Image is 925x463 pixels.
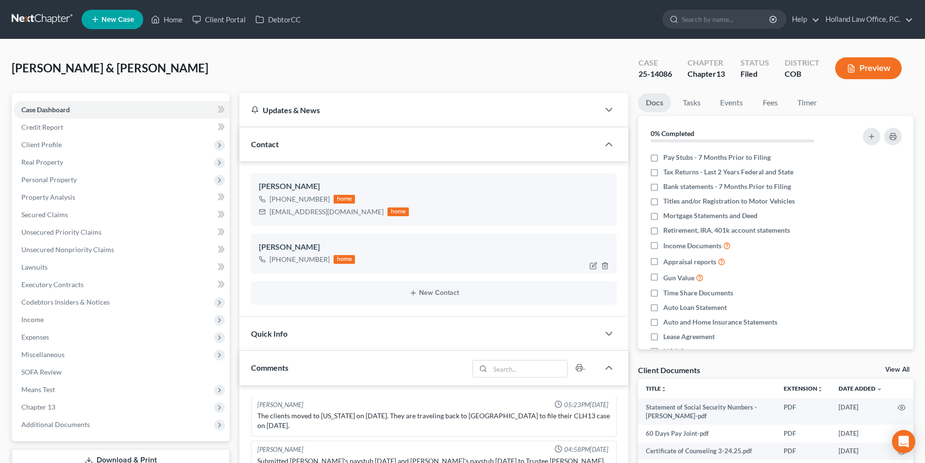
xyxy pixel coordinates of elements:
td: 60 Days Pay Joint-pdf [638,425,776,442]
div: home [334,195,355,204]
i: unfold_more [817,386,823,392]
a: Lawsuits [14,258,230,276]
a: Unsecured Nonpriority Claims [14,241,230,258]
div: District [785,57,820,69]
a: Tasks [675,93,708,112]
span: Pay Stubs - 7 Months Prior to Filing [663,153,771,162]
a: Fees [755,93,786,112]
button: New Contact [259,289,609,297]
div: [EMAIL_ADDRESS][DOMAIN_NAME] [269,207,384,217]
td: [DATE] [831,425,890,442]
a: Secured Claims [14,206,230,223]
a: Executory Contracts [14,276,230,293]
span: Mortgage Statements and Deed [663,211,757,221]
div: Case [639,57,672,69]
div: home [334,255,355,264]
a: Date Added expand_more [839,385,882,392]
button: Preview [835,57,902,79]
span: Real Property [21,158,63,166]
span: Unsecured Nonpriority Claims [21,245,114,254]
span: New Case [101,16,134,23]
span: Gun Value [663,273,694,283]
span: HOA Statement [663,346,711,356]
span: Means Test [21,385,55,394]
span: Lease Agreement [663,332,715,342]
div: The clients moved to [US_STATE] on [DATE]. They are traveling back to [GEOGRAPHIC_DATA] to file t... [257,411,610,430]
td: PDF [776,425,831,442]
span: Auto Loan Statement [663,303,727,312]
a: Help [787,11,820,28]
div: Chapter [688,57,725,69]
span: Tax Returns - Last 2 Years Federal and State [663,167,793,177]
i: expand_more [876,386,882,392]
td: PDF [776,443,831,460]
a: Holland Law Office, P.C. [821,11,913,28]
span: Titles and/or Registration to Motor Vehicles [663,196,795,206]
span: Unsecured Priority Claims [21,228,101,236]
div: 25-14086 [639,69,672,80]
span: Retirement, IRA, 401k account statements [663,225,790,235]
div: Open Intercom Messenger [892,430,915,453]
a: View All [885,366,909,373]
span: Secured Claims [21,210,68,219]
span: [PERSON_NAME] & [PERSON_NAME] [12,61,208,75]
div: [PHONE_NUMBER] [269,194,330,204]
span: SOFA Review [21,368,62,376]
div: Client Documents [638,365,700,375]
div: [PERSON_NAME] [259,241,609,253]
div: [PERSON_NAME] [259,181,609,192]
span: Expenses [21,333,49,341]
span: Miscellaneous [21,350,65,359]
td: [DATE] [831,443,890,460]
div: home [387,207,409,216]
a: SOFA Review [14,363,230,381]
span: Case Dashboard [21,105,70,114]
span: Personal Property [21,175,77,184]
span: Credit Report [21,123,63,131]
a: Property Analysis [14,189,230,206]
div: Filed [740,69,769,80]
span: Comments [251,363,288,372]
a: Case Dashboard [14,101,230,119]
input: Search by name... [682,10,771,28]
div: [PHONE_NUMBER] [269,255,330,264]
a: Credit Report [14,119,230,136]
a: DebtorCC [251,11,305,28]
div: [PERSON_NAME] [257,445,303,454]
a: Home [146,11,187,28]
td: [DATE] [831,398,890,425]
td: Certificate of Counseling 3-24.25.pdf [638,443,776,460]
span: Chapter 13 [21,403,55,411]
span: 04:58PM[DATE] [564,445,608,454]
span: Income Documents [663,241,722,251]
a: Docs [638,93,671,112]
strong: 0% Completed [651,129,694,137]
a: Timer [790,93,824,112]
span: 05:23PM[DATE] [564,400,608,410]
span: Contact [251,139,279,149]
span: 13 [716,69,725,78]
td: Statement of Social Security Numbers - [PERSON_NAME]-pdf [638,398,776,425]
div: Chapter [688,69,725,80]
span: Executory Contracts [21,280,84,289]
input: Search... [490,360,568,377]
i: unfold_more [661,386,667,392]
span: Client Profile [21,140,62,149]
span: Auto and Home Insurance Statements [663,317,777,327]
span: Bank statements - 7 Months Prior to Filing [663,182,791,191]
a: Client Portal [187,11,251,28]
a: Titleunfold_more [646,385,667,392]
a: Events [712,93,751,112]
div: Updates & News [251,105,588,115]
span: Property Analysis [21,193,75,201]
a: Extensionunfold_more [784,385,823,392]
div: Status [740,57,769,69]
td: PDF [776,398,831,425]
span: Quick Info [251,329,287,338]
span: Lawsuits [21,263,48,271]
a: Unsecured Priority Claims [14,223,230,241]
span: Appraisal reports [663,257,716,267]
span: Codebtors Insiders & Notices [21,298,110,306]
div: COB [785,69,820,80]
span: Time Share Documents [663,288,733,298]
